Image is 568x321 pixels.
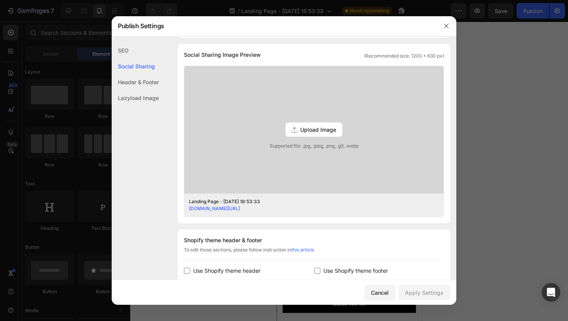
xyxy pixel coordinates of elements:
[1,20,69,29] p: PAGO CONTRA ENTREGA
[291,247,314,253] a: this article
[398,285,450,300] button: Apply Settings
[57,150,98,156] div: Drop element here
[184,236,444,245] div: Shopify theme header & footer
[364,53,444,59] span: (Recommended size: 1200 x 630 px)
[112,16,436,36] div: Publish Settings
[323,266,388,275] span: Use Shopify theme footer
[364,285,395,300] button: Cancel
[542,283,560,302] div: Open Intercom Messenger
[112,90,159,106] div: Lazyload Image
[39,4,91,12] span: iPhone 13 Mini ( 375 px)
[371,289,389,297] div: Cancel
[193,266,260,275] span: Use Shopify theme header
[6,274,139,291] a: COMPRA YA
[189,206,240,211] a: [DOMAIN_NAME][URL]
[405,289,444,297] div: Apply Settings
[112,58,159,74] div: Social Sharing
[184,246,444,260] div: To edit those sections, please follow instruction in
[184,50,261,59] span: Social Sharing Image Preview
[189,198,427,205] div: Landing Page - [DATE] 18:53:33
[112,42,159,58] div: SEO
[32,246,139,258] h3: DULCE PECADO MEN CROMA
[184,143,444,149] span: Supported file: .jpg, .jpeg, .png, .gif, .webp
[32,259,139,267] div: $49.999,00
[57,127,98,133] div: Drop element here
[112,74,159,90] div: Header & Footer
[94,20,214,29] p: ENVIO GRATIS A TODO [GEOGRAPHIC_DATA]
[56,279,89,287] p: COMPRA YA
[300,126,336,134] span: Upload Image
